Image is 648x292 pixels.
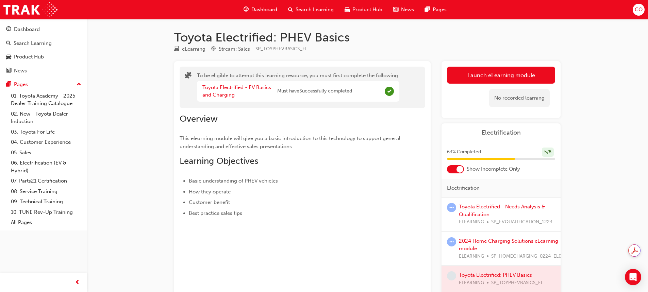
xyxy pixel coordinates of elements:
[3,22,84,78] button: DashboardSearch LearningProduct HubNews
[189,178,278,184] span: Basic understanding of PHEV vehicles
[14,67,27,75] div: News
[3,37,84,50] a: Search Learning
[8,186,84,197] a: 08. Service Training
[6,82,11,88] span: pages-icon
[447,129,555,137] a: Electrification
[447,148,481,156] span: 63 % Completed
[197,72,399,103] div: To be eligible to attempt this learning resource, you must first complete the following:
[8,217,84,228] a: All Pages
[459,204,545,218] a: Toyota Electrified - Needs Analysis & Qualification
[14,81,28,88] div: Pages
[8,176,84,186] a: 07. Parts21 Certification
[3,65,84,77] a: News
[6,27,11,33] span: guage-icon
[352,6,382,14] span: Product Hub
[189,210,242,216] span: Best practice sales tips
[238,3,283,17] a: guage-iconDashboard
[633,4,645,16] button: CO
[3,78,84,91] button: Pages
[14,39,52,47] div: Search Learning
[189,199,230,205] span: Customer benefit
[180,114,218,124] span: Overview
[288,5,293,14] span: search-icon
[419,3,452,17] a: pages-iconPages
[385,87,394,96] span: Complete
[180,135,402,150] span: This elearning module will give you a basic introduction to this technology to support general un...
[202,84,271,98] a: Toyota Electrified - EV Basics and Charging
[3,2,57,17] img: Trak
[447,237,456,246] span: learningRecordVerb_ATTEMPT-icon
[8,109,84,127] a: 02. New - Toyota Dealer Induction
[180,156,258,166] span: Learning Objectives
[6,40,11,47] span: search-icon
[6,68,11,74] span: news-icon
[182,45,205,53] div: eLearning
[447,203,456,212] span: learningRecordVerb_ATTEMPT-icon
[8,127,84,137] a: 03. Toyota For Life
[8,158,84,176] a: 06. Electrification (EV & Hybrid)
[393,5,398,14] span: news-icon
[542,148,554,157] div: 5 / 8
[277,87,352,95] span: Must have Successfully completed
[625,269,641,285] div: Open Intercom Messenger
[77,80,81,89] span: up-icon
[8,91,84,109] a: 01. Toyota Academy - 2025 Dealer Training Catalogue
[447,67,555,84] a: Launch eLearning module
[3,23,84,36] a: Dashboard
[635,6,643,14] span: CO
[467,165,520,173] span: Show Incomplete Only
[345,5,350,14] span: car-icon
[459,253,484,260] span: ELEARNING
[283,3,339,17] a: search-iconSearch Learning
[75,278,80,287] span: prev-icon
[14,25,40,33] div: Dashboard
[459,238,558,252] a: 2024 Home Charging Solutions eLearning module
[174,30,561,45] h1: Toyota Electrified: PHEV Basics
[211,45,250,53] div: Stream
[174,46,179,52] span: learningResourceType_ELEARNING-icon
[489,89,550,107] div: No recorded learning
[174,45,205,53] div: Type
[459,218,484,226] span: ELEARNING
[219,45,250,53] div: Stream: Sales
[8,207,84,218] a: 10. TUNE Rev-Up Training
[3,51,84,63] a: Product Hub
[251,6,277,14] span: Dashboard
[447,184,480,192] span: Electrification
[185,72,192,80] span: puzzle-icon
[401,6,414,14] span: News
[425,5,430,14] span: pages-icon
[388,3,419,17] a: news-iconNews
[339,3,388,17] a: car-iconProduct Hub
[211,46,216,52] span: target-icon
[447,271,456,280] span: learningRecordVerb_NONE-icon
[189,189,231,195] span: How they operate
[244,5,249,14] span: guage-icon
[491,253,564,260] span: SP_HOMECHARGING_0224_EL01
[14,53,44,61] div: Product Hub
[8,148,84,158] a: 05. Sales
[296,6,334,14] span: Search Learning
[8,196,84,207] a: 09. Technical Training
[255,46,308,52] span: Learning resource code
[8,137,84,148] a: 04. Customer Experience
[433,6,447,14] span: Pages
[6,54,11,60] span: car-icon
[491,218,552,226] span: SP_EVQUALIFICATION_1223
